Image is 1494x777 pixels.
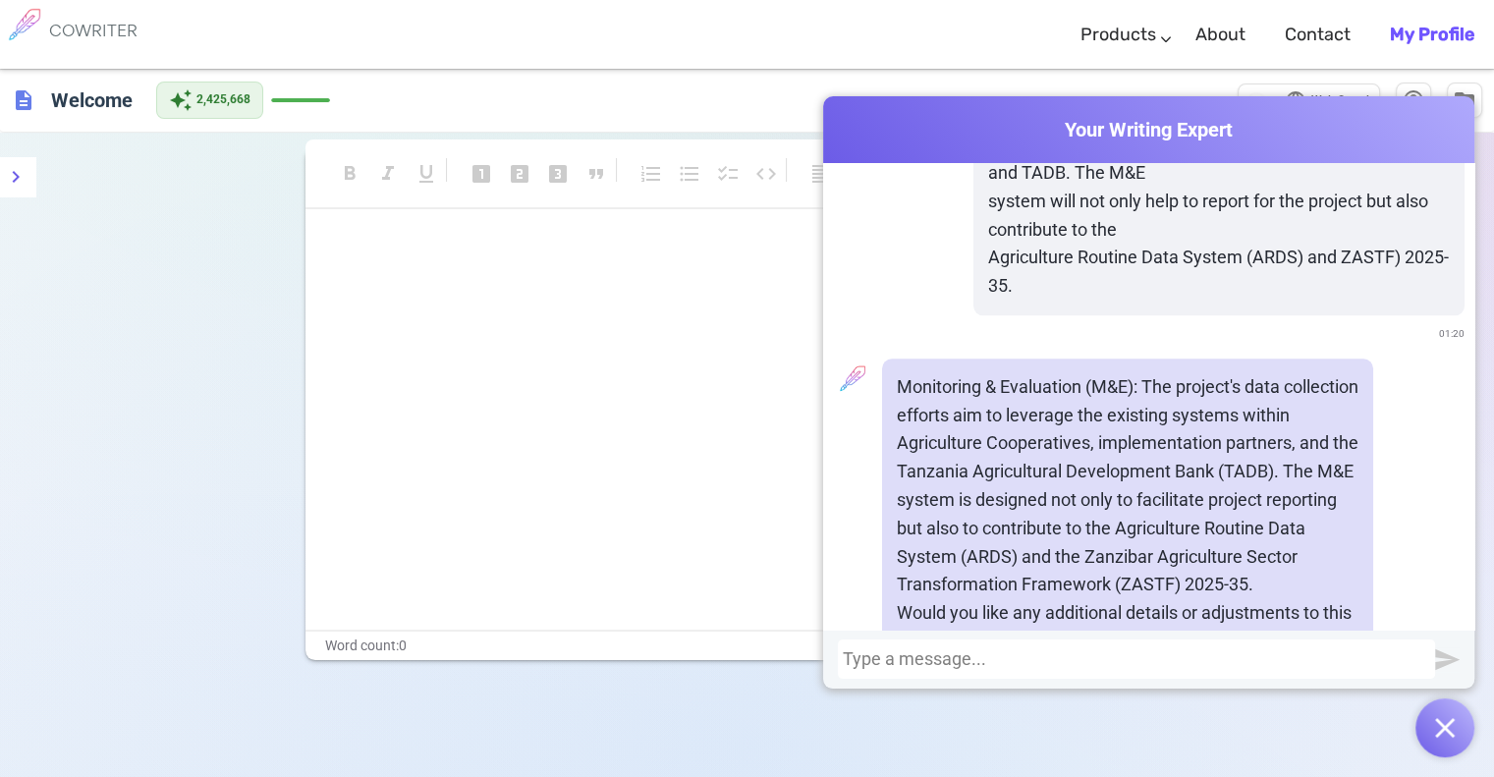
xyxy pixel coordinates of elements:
[897,599,1358,656] p: Would you like any additional details or adjustments to this section?
[196,90,250,110] span: 2,425,668
[1284,89,1307,113] span: language
[584,162,608,186] span: format_quote
[1435,647,1460,672] img: Send
[43,81,140,120] h6: Click to edit title
[716,162,740,186] span: checklist
[1447,83,1482,118] button: Manage Documents
[49,22,138,39] h6: COWRITER
[508,162,531,186] span: looks_two
[470,162,493,186] span: looks_one
[988,46,1450,301] p: M&E: Project data collection is seeking to benefit the existing systems in place within Agricultu...
[1402,88,1425,112] span: help_outline
[1439,320,1465,349] span: 01:20
[1311,91,1373,111] span: Web Search
[1390,24,1474,45] b: My Profile
[754,162,778,186] span: code
[639,162,663,186] span: format_list_numbered
[338,162,361,186] span: format_bold
[1195,6,1245,64] a: About
[546,162,570,186] span: looks_3
[376,162,400,186] span: format_italic
[415,162,438,186] span: format_underlined
[897,373,1358,599] p: Monitoring & Evaluation (M&E): The project's data collection efforts aim to leverage the existing...
[833,359,872,398] img: profile
[1396,83,1431,118] button: Help & Shortcuts
[169,88,193,112] span: auto_awesome
[1453,88,1476,112] span: folder
[1390,6,1474,64] a: My Profile
[1285,6,1351,64] a: Contact
[1435,718,1455,738] img: Open chat
[12,88,35,112] span: description
[1080,6,1156,64] a: Products
[823,116,1474,144] span: Your Writing Expert
[678,162,701,186] span: format_list_bulleted
[305,632,1190,660] div: Word count: 0
[809,162,833,186] span: format_align_left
